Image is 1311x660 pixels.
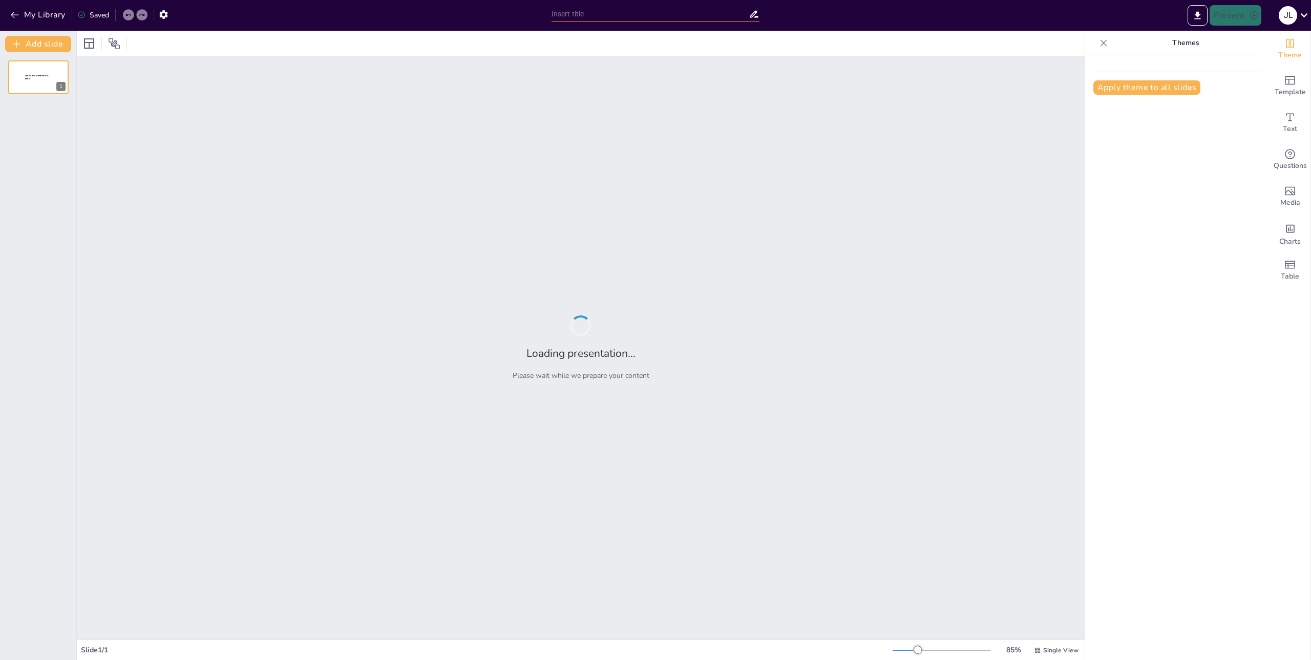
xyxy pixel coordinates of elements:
div: 1 [56,82,66,91]
span: Theme [1278,50,1302,61]
span: Media [1280,197,1300,208]
span: Table [1281,271,1299,282]
div: Add a table [1270,252,1310,289]
span: Position [108,37,120,50]
div: Add ready made slides [1270,68,1310,104]
p: Please wait while we prepare your content [513,371,649,380]
button: Apply theme to all slides [1093,80,1200,95]
div: Add text boxes [1270,104,1310,141]
span: Single View [1043,646,1079,654]
div: Add charts and graphs [1270,215,1310,252]
div: Saved [77,10,109,20]
div: Get real-time input from your audience [1270,141,1310,178]
div: 1 [8,60,69,94]
span: Questions [1274,160,1307,172]
span: Charts [1279,236,1301,247]
span: Template [1275,87,1306,98]
div: J L [1279,6,1297,25]
span: Sendsteps presentation editor [25,74,48,80]
button: My Library [8,7,70,23]
span: Text [1283,123,1297,135]
button: Present [1210,5,1261,26]
div: Add images, graphics, shapes or video [1270,178,1310,215]
button: J L [1279,5,1297,26]
div: Change the overall theme [1270,31,1310,68]
button: Export to PowerPoint [1188,5,1208,26]
div: 85 % [1001,645,1026,655]
div: Layout [81,35,97,52]
p: Themes [1112,31,1259,55]
div: Slide 1 / 1 [81,645,893,655]
h2: Loading presentation... [526,346,636,360]
input: Insert title [552,7,749,22]
button: Add slide [5,36,71,52]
